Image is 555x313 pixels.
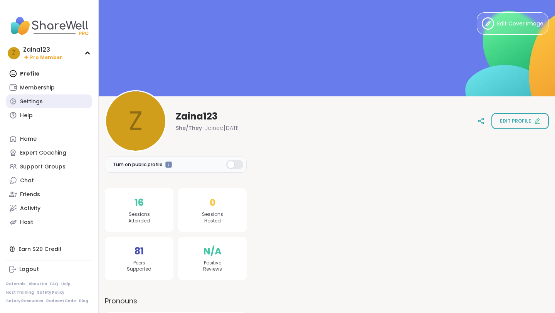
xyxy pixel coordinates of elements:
[6,263,92,276] a: Logout
[29,281,47,287] a: About Us
[50,281,58,287] a: FAQ
[6,201,92,215] a: Activity
[203,260,222,273] span: Positive Reviews
[6,108,92,122] a: Help
[202,211,223,224] span: Sessions Hosted
[6,132,92,146] a: Home
[6,146,92,160] a: Expert Coaching
[127,260,151,273] span: Peers Supported
[30,54,62,61] span: Pro Member
[165,162,172,168] iframe: Spotlight
[6,94,92,108] a: Settings
[20,205,40,212] div: Activity
[6,12,92,39] img: ShareWell Nav Logo
[205,124,241,132] span: Joined [DATE]
[113,161,163,168] span: Turn on public profile
[6,215,92,229] a: Host
[20,98,43,106] div: Settings
[6,187,92,201] a: Friends
[61,281,71,287] a: Help
[210,196,215,210] span: 0
[20,191,40,199] div: Friends
[6,173,92,187] a: Chat
[20,112,33,119] div: Help
[37,290,64,295] a: Safety Policy
[20,149,66,157] div: Expert Coaching
[46,298,76,304] a: Redeem Code
[128,211,150,224] span: Sessions Attended
[491,113,549,129] button: Edit profile
[477,12,548,35] button: Edit Cover Image
[500,118,531,125] span: Edit profile
[176,124,202,132] span: She/They
[20,135,37,143] div: Home
[12,48,16,58] span: Z
[6,242,92,256] div: Earn $20 Credit
[20,163,66,171] div: Support Groups
[20,177,34,185] div: Chat
[6,281,25,287] a: Referrals
[6,290,34,295] a: Host Training
[79,298,88,304] a: Blog
[135,196,144,210] span: 16
[105,296,247,306] label: Pronouns
[203,244,222,258] span: N/A
[6,81,92,94] a: Membership
[23,45,62,54] div: Zaina123
[6,160,92,173] a: Support Groups
[20,84,55,92] div: Membership
[20,219,33,226] div: Host
[19,266,39,273] div: Logout
[6,298,43,304] a: Safety Resources
[497,20,543,28] span: Edit Cover Image
[135,244,144,258] span: 81
[176,110,217,123] span: Zaina123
